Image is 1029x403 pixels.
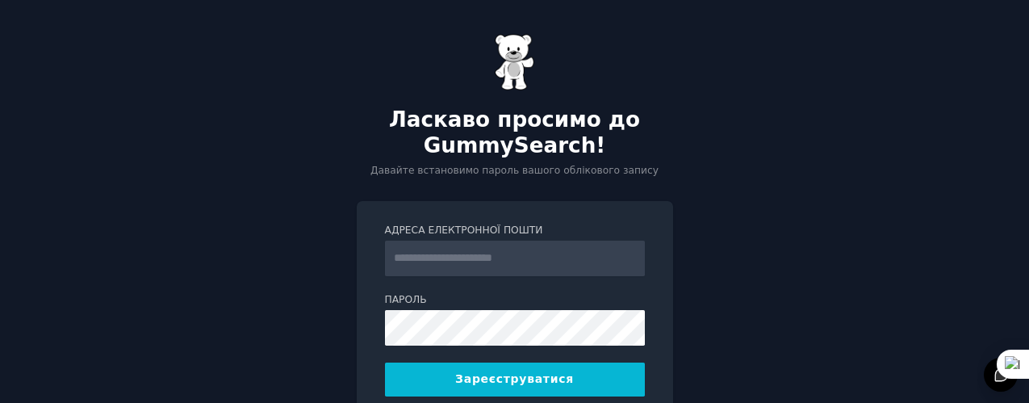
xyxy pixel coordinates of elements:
[385,294,427,305] font: Пароль
[495,34,535,90] img: Жувальний ведмедик
[370,165,659,176] font: Давайте встановимо пароль вашого облікового запису
[385,225,543,236] font: Адреса електронної пошти
[385,363,645,397] button: Зареєструватися
[389,107,640,157] font: Ласкаво просимо до GummySearch!
[455,372,574,385] font: Зареєструватися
